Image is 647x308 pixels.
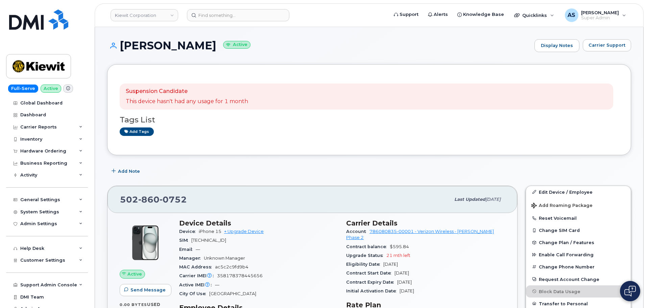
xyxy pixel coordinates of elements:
button: Reset Voicemail [526,212,631,224]
span: [DATE] [485,197,501,202]
small: Active [223,41,250,49]
a: Display Notes [534,39,579,52]
img: Open chat [624,286,636,297]
span: 0.00 Bytes [120,302,147,307]
span: Upgrade Status [346,253,386,258]
button: Change SIM Card [526,224,631,236]
h3: Carrier Details [346,219,505,227]
span: Carrier IMEI [179,273,217,278]
span: [DATE] [383,262,398,267]
span: Manager [179,256,204,261]
button: Add Note [107,165,146,177]
span: Account [346,229,369,234]
span: Change Plan / Features [539,240,594,245]
span: MAC Address [179,264,215,269]
button: Request Account Change [526,273,631,285]
span: [DATE] [400,288,414,293]
span: City Of Use [179,291,209,296]
span: Initial Activation Date [346,288,400,293]
span: Device [179,229,199,234]
span: — [215,282,219,287]
span: Unknown Manager [204,256,245,261]
button: Change Plan / Features [526,236,631,248]
span: Add Roaming Package [531,203,593,209]
img: iPhone_15_Black.png [125,222,166,263]
p: Suspension Candidate [126,88,248,95]
span: Email [179,247,196,252]
span: $595.84 [390,244,409,249]
button: Change Phone Number [526,261,631,273]
span: Enable Call Forwarding [539,252,594,257]
a: + Upgrade Device [224,229,264,234]
h1: [PERSON_NAME] [107,40,531,51]
a: Edit Device / Employee [526,186,631,198]
span: 358178378445656 [217,273,263,278]
span: [GEOGRAPHIC_DATA] [209,291,256,296]
span: iPhone 15 [199,229,221,234]
span: Contract balance [346,244,390,249]
a: Add tags [120,127,154,136]
h3: Tags List [120,116,619,124]
span: used [147,302,161,307]
button: Send Message [120,284,171,296]
span: Active [127,271,142,277]
h3: Device Details [179,219,338,227]
span: — [196,247,200,252]
p: This device hasn't had any usage for 1 month [126,98,248,105]
span: Send Message [130,287,166,293]
span: 860 [138,194,160,205]
span: Contract Expiry Date [346,280,397,285]
span: 502 [120,194,187,205]
span: ac5c2c9fd9b4 [215,264,248,269]
span: Last updated [454,197,485,202]
span: Contract Start Date [346,270,394,276]
button: Enable Call Forwarding [526,248,631,261]
span: Carrier Support [589,42,625,48]
button: Block Data Usage [526,285,631,298]
span: 0752 [160,194,187,205]
span: 21 mth left [386,253,410,258]
span: [DATE] [397,280,412,285]
span: Add Note [118,168,140,174]
span: Eligibility Date [346,262,383,267]
span: Active IMEI [179,282,215,287]
a: 786080835-00001 - Verizon Wireless - [PERSON_NAME] Phase 2 [346,229,494,240]
button: Add Roaming Package [526,198,631,212]
button: Carrier Support [583,39,631,51]
span: [DATE] [394,270,409,276]
span: SIM [179,238,191,243]
span: [TECHNICAL_ID] [191,238,226,243]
